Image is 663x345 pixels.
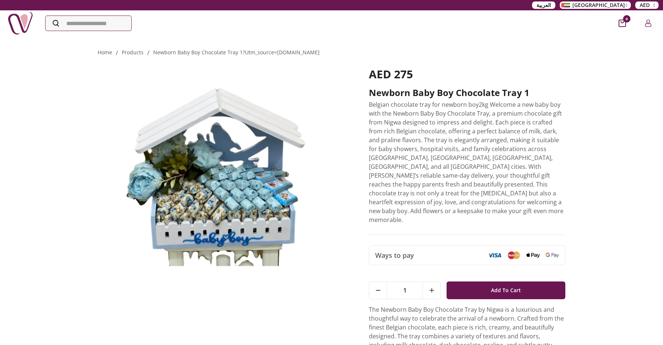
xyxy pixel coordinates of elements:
[387,282,423,299] span: 1
[536,1,551,9] span: العربية
[546,253,559,258] img: Google Pay
[635,1,659,9] button: AED
[98,68,348,308] img: Newborn baby boy chocolate tray 1 Newborn Baby Boy Chocolate Tray Gift Chocolate Tray Gift Chocol...
[491,284,521,297] span: Add To Cart
[488,253,501,258] img: Visa
[7,10,33,36] img: Nigwa-uae-gifts
[375,250,414,260] span: Ways to pay
[447,281,565,299] button: Add To Cart
[369,66,413,82] span: AED 275
[116,48,118,57] li: /
[369,87,565,99] h2: Newborn baby boy chocolate tray 1
[560,1,631,9] button: [GEOGRAPHIC_DATA]
[98,49,112,56] a: Home
[561,3,570,7] img: Arabic_dztd3n.png
[619,20,626,27] button: cart-button
[147,48,149,57] li: /
[572,1,625,9] span: [GEOGRAPHIC_DATA]
[46,16,131,31] input: Search
[153,49,320,56] a: newborn baby boy chocolate tray 1?utm_source=[DOMAIN_NAME]
[122,49,144,56] a: products
[507,251,521,259] img: Mastercard
[641,16,656,31] button: Login
[640,1,650,9] span: AED
[369,100,565,224] p: Belgian chocolate tray for newborn boy2kg Welcome a new baby boy with the Newborn Baby Boy Chocol...
[623,15,630,23] span: 0
[526,253,540,258] img: Apple Pay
